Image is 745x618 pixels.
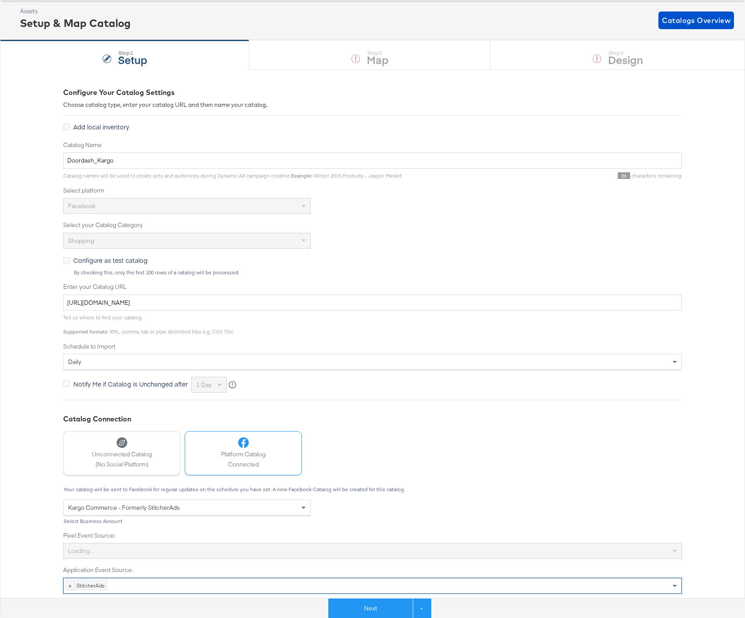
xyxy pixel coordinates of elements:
span: Kargo Commerce - Formerly StitcherAds [68,504,180,512]
input: Name your catalog e.g. My Dynamic Product Catalog [63,152,682,169]
div: Configure Your Catalog Settings [63,87,682,98]
label: Select platform [63,186,682,195]
span: (No Social Platform) [92,460,152,469]
span: Unconnected Catalog [92,450,152,459]
label: Application Event Source: [63,566,682,574]
span: Facebook [68,202,95,210]
span: Connected [221,460,266,469]
span: Notify Me if Catalog is Unchanged after [73,379,188,388]
button: Platform CatalogConnected [185,431,302,475]
span: Catalogs Overview [662,14,730,27]
label: Catalog Name [63,141,682,149]
div: Your catalog will be sent to Facebook for regular updates on the schedule you have set. A new Fac... [63,486,682,493]
span: Catalog names will be used to create sets and audiences during Dynamic Ad campaign creation. : Wi... [63,172,402,179]
div: Loading... [64,543,681,558]
div: Setup & Map Catalog [20,15,131,30]
strong: Example [291,172,311,179]
div: By checking this, only the first 100 rows of a catalog will be processed. [73,269,682,276]
span: Tell us where to find your catalog. : XML, comma, tab or pipe delimited files e.g. CSV, TSV. [63,314,233,335]
span: Shopping [68,237,94,245]
span: 86 [618,172,630,179]
span: Add local inventory [73,122,129,131]
strong: Setup [118,52,147,67]
div: Choose catalog type, enter your catalog URL and then name your catalog. [63,101,682,109]
label: Select your Catalog Category [63,221,682,229]
span: daily [68,358,81,366]
span: 1 day [196,381,212,389]
label: Schedule to Import [63,342,682,351]
span: Configure as test catalog [73,256,148,265]
div: characters remaining [402,172,682,179]
label: Pixel Event Source: [63,531,682,540]
span: StitcherAds [74,581,107,590]
input: Enter Catalog URL, e.g. http://www.example.com/products.xml [63,295,682,311]
div: Catalog Connection [63,414,682,424]
div: Assets [20,7,131,15]
label: Enter your Catalog URL [63,283,682,291]
span: Platform Catalog [221,450,266,459]
span: × [66,581,74,590]
strong: Supported formats [63,328,107,335]
div: Select Business Account [63,518,311,524]
div: Step: 1 [118,50,147,56]
button: Catalogs Overview [658,11,734,29]
button: Unconnected Catalog(No Social Platform) [63,431,180,475]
